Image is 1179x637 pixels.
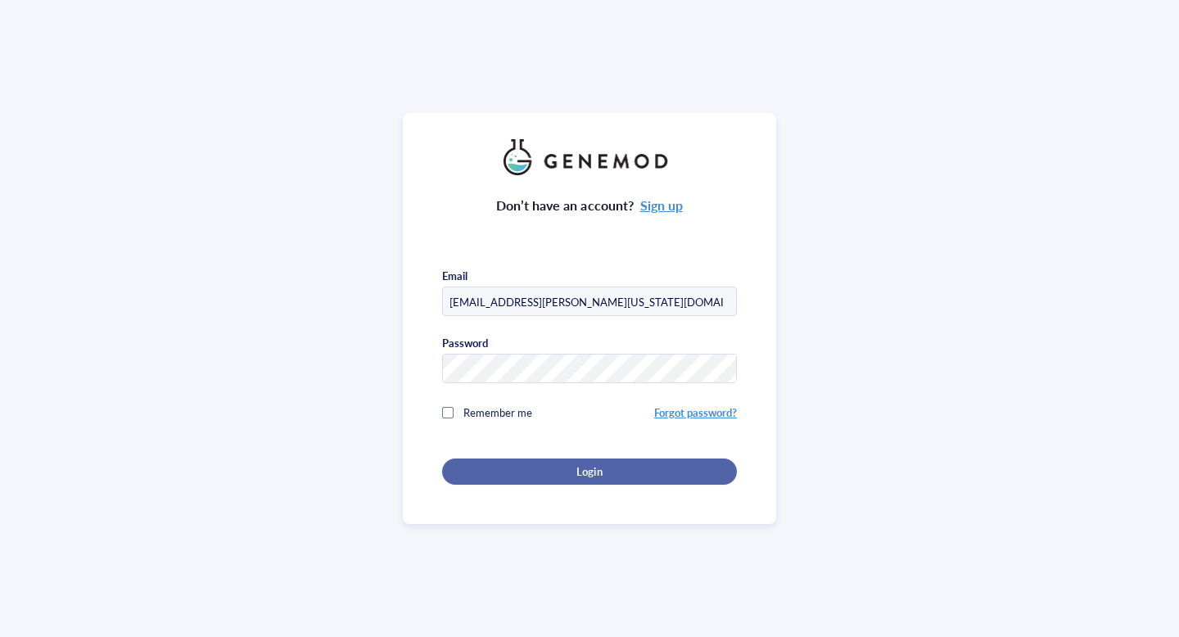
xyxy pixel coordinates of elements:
[463,404,532,420] span: Remember me
[504,139,675,175] img: genemod_logo_light-BcqUzbGq.png
[640,196,683,215] a: Sign up
[442,269,468,283] div: Email
[496,195,683,216] div: Don’t have an account?
[654,404,737,420] a: Forgot password?
[442,459,737,485] button: Login
[442,336,488,350] div: Password
[576,464,602,479] span: Login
